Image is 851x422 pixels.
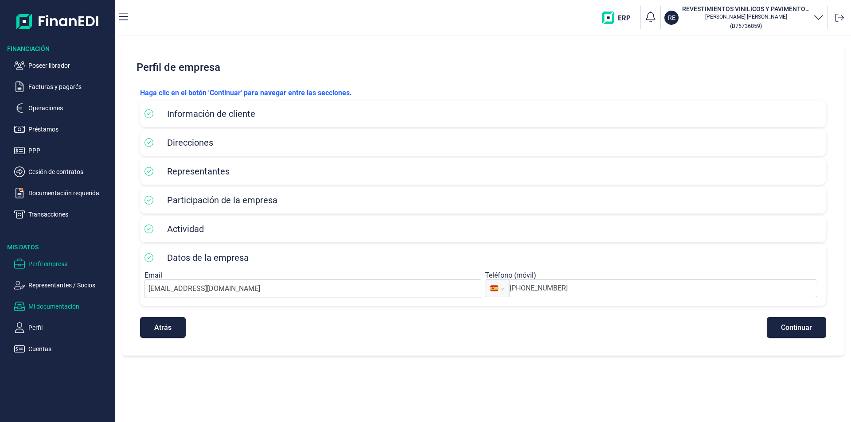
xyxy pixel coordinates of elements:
span: Direcciones [167,137,213,148]
p: Representantes / Socios [28,280,112,290]
button: Préstamos [14,124,112,135]
p: Préstamos [28,124,112,135]
button: Representantes / Socios [14,280,112,290]
label: Email [144,271,162,279]
img: erp [602,12,637,24]
button: Poseer librador [14,60,112,71]
p: Perfil empresa [28,259,112,269]
button: Atrás [140,317,186,338]
button: Transacciones [14,209,112,220]
span: Información de cliente [167,108,255,119]
span: Actividad [167,224,204,234]
button: Perfil [14,322,112,333]
h3: REVESTIMIENTOS VINILICOS Y PAVIMENTOS IVANE 09 TENERIFE SL [682,4,810,13]
p: Haga clic en el botón 'Continuar' para navegar entre las secciones. [140,88,826,98]
span: Representantes [167,166,230,177]
p: RE [668,13,675,22]
p: Cuentas [28,344,112,354]
p: Mi documentación [28,301,112,312]
p: Poseer librador [28,60,112,71]
p: Documentación requerida [28,188,112,198]
span: Continuar [781,324,812,331]
p: Cesión de contratos [28,166,112,177]
button: Continuar [767,317,826,338]
button: Perfil empresa [14,259,112,269]
p: [PERSON_NAME] [PERSON_NAME] [682,13,810,20]
button: Facturas y pagarés [14,81,112,92]
p: Facturas y pagarés [28,81,112,92]
span: Datos de la empresa [167,252,249,263]
p: Operaciones [28,103,112,113]
img: Logo de aplicación [16,7,99,35]
label: Teléfono (móvil) [485,271,536,279]
button: Cuentas [14,344,112,354]
small: Copiar cif [730,23,762,29]
p: Perfil [28,322,112,333]
button: Operaciones [14,103,112,113]
p: PPP [28,145,112,156]
p: Transacciones [28,209,112,220]
span: Participación de la empresa [167,195,277,205]
button: Documentación requerida [14,188,112,198]
button: PPP [14,145,112,156]
button: REREVESTIMIENTOS VINILICOS Y PAVIMENTOS IVANE 09 TENERIFE SL[PERSON_NAME] [PERSON_NAME](B76736859) [664,4,824,31]
h2: Perfil de empresa [133,54,833,81]
button: Mi documentación [14,301,112,312]
span: Atrás [154,324,172,331]
button: Cesión de contratos [14,166,112,177]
